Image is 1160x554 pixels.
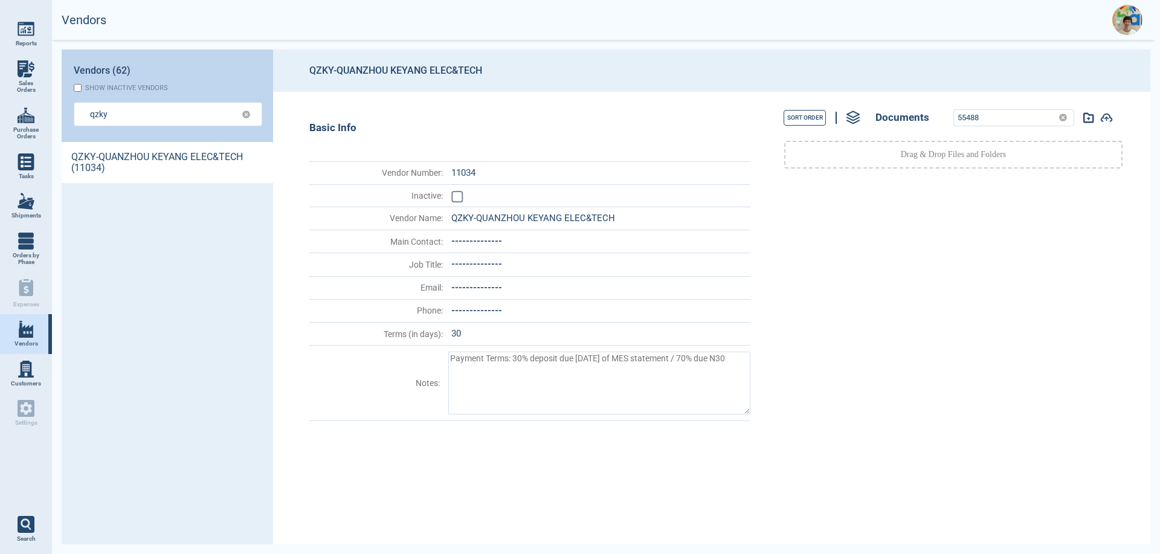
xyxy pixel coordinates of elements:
input: Search [90,105,227,123]
img: Avatar [1112,5,1142,35]
textarea: Payment Terms: 30% deposit due [DATE] of MES statement / 70% due N30 [448,352,750,414]
img: add-document [1083,112,1094,123]
span: Documents [875,112,929,124]
span: Inactive : [311,191,443,201]
img: menu_icon [18,21,34,37]
span: Job Title : [311,260,443,269]
a: QZKY-QUANZHOU KEYANG ELEC&TECH (11034) [62,142,273,183]
img: menu_icon [18,153,34,170]
img: menu_icon [18,321,34,338]
p: Drag & Drop Files and Folders [901,149,1007,161]
span: -------------- [451,305,502,316]
span: 30 [451,328,461,339]
span: -------------- [451,236,502,246]
span: Notes : [311,378,440,388]
span: Email : [311,283,443,292]
img: menu_icon [18,107,34,124]
img: menu_icon [18,193,34,210]
span: Vendor Name : [311,213,443,223]
span: Search [17,535,36,543]
span: Vendors (62) [74,65,130,76]
div: grid [62,142,273,544]
span: Sales Orders [10,80,42,94]
header: QZKY-QUANZHOU KEYANG ELEC&TECH [273,50,1150,92]
span: Shipments [11,212,41,219]
span: -------------- [451,259,502,269]
span: Customers [11,380,41,387]
span: Phone : [311,306,443,315]
span: Orders by Phase [10,252,42,266]
span: Terms (in days) : [311,329,443,339]
span: Purchase Orders [10,126,42,140]
span: Tasks [19,173,34,180]
img: add-document [1100,113,1113,123]
img: menu_icon [18,361,34,378]
span: Reports [16,40,37,47]
span: -------------- [451,282,502,293]
span: Vendors [14,340,38,347]
span: QZKY-QUANZHOU KEYANG ELEC&TECH [451,213,615,224]
input: Search for document name [954,110,1054,126]
img: menu_icon [18,233,34,250]
span: 11034 [451,167,475,178]
img: menu_icon [18,60,34,77]
div: Basic Info [309,122,750,134]
div: Show inactive vendors [85,84,168,92]
span: Vendor Number : [311,168,443,178]
button: Sort Order [784,110,826,126]
h2: Vendors [62,13,106,27]
span: Main Contact : [311,237,443,246]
